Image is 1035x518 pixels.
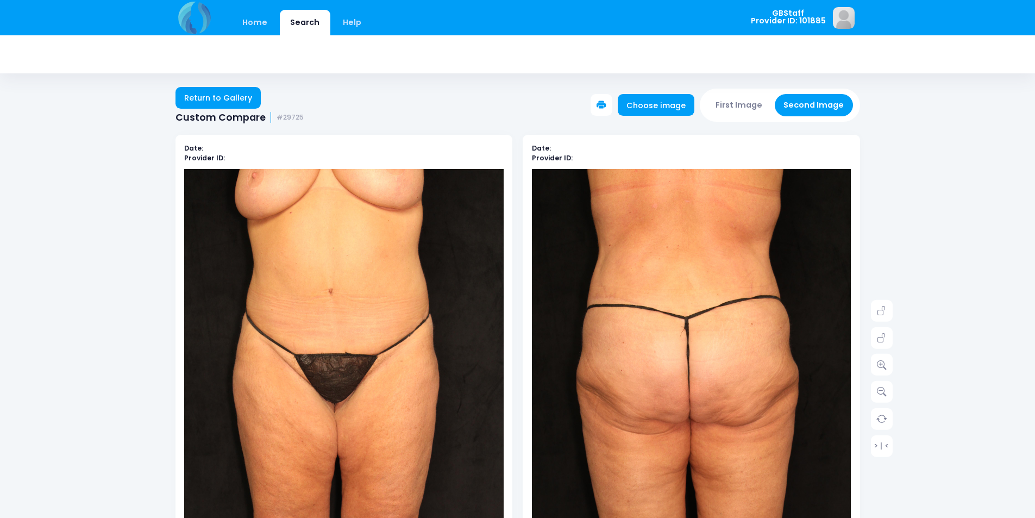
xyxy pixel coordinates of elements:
[175,112,266,123] span: Custom Compare
[833,7,855,29] img: image
[332,10,372,35] a: Help
[751,9,826,25] span: GBStaff Provider ID: 101885
[871,435,893,457] a: > | <
[175,87,261,109] a: Return to Gallery
[232,10,278,35] a: Home
[184,143,203,153] b: Date:
[707,94,771,116] button: First Image
[277,114,304,122] small: #29725
[280,10,330,35] a: Search
[532,143,551,153] b: Date:
[618,94,695,116] a: Choose image
[184,153,225,163] b: Provider ID:
[532,153,573,163] b: Provider ID:
[775,94,853,116] button: Second Image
